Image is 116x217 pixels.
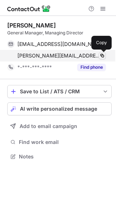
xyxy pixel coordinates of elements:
span: [EMAIL_ADDRESS][DOMAIN_NAME] [17,41,100,47]
span: Add to email campaign [20,123,77,129]
span: Find work email [19,139,109,145]
span: AI write personalized message [20,106,97,112]
img: ContactOut v5.3.10 [7,4,51,13]
button: save-profile-one-click [7,85,112,98]
span: Notes [19,153,109,160]
button: Reveal Button [77,64,106,71]
div: [PERSON_NAME] [7,22,56,29]
div: General Manager, Managing Director [7,30,112,36]
button: AI write personalized message [7,102,112,115]
button: Find work email [7,137,112,147]
button: Notes [7,152,112,162]
button: Add to email campaign [7,120,112,133]
div: Save to List / ATS / CRM [20,89,99,94]
span: [PERSON_NAME][EMAIL_ADDRESS][PERSON_NAME][DOMAIN_NAME] [17,52,100,59]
